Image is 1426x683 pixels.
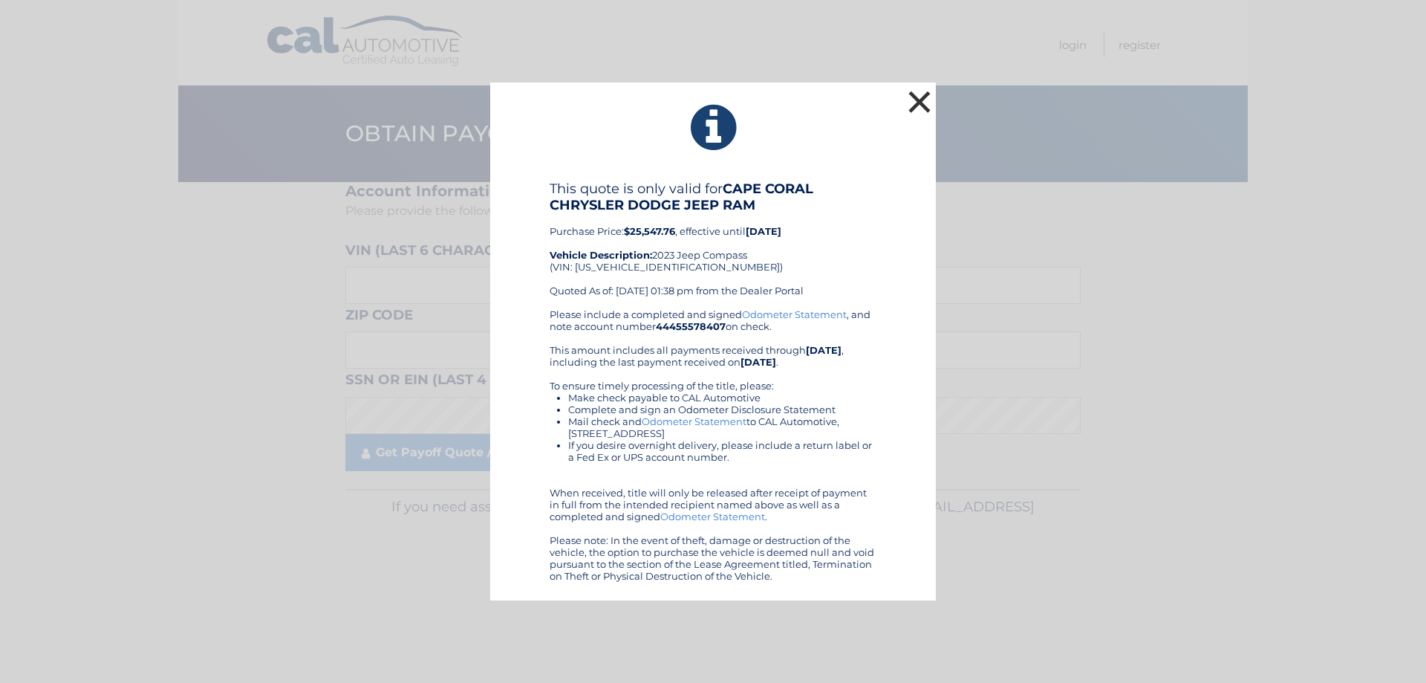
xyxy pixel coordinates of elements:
a: Odometer Statement [660,511,765,522]
li: If you desire overnight delivery, please include a return label or a Fed Ex or UPS account number. [568,439,876,463]
li: Mail check and to CAL Automotive, [STREET_ADDRESS] [568,415,876,439]
div: Please include a completed and signed , and note account number on check. This amount includes al... [550,308,876,582]
b: [DATE] [740,356,776,368]
a: Odometer Statement [642,415,746,427]
strong: Vehicle Description: [550,249,652,261]
b: CAPE CORAL CHRYSLER DODGE JEEP RAM [550,181,813,213]
a: Odometer Statement [742,308,847,320]
li: Make check payable to CAL Automotive [568,392,876,404]
b: [DATE] [746,225,781,237]
h4: This quote is only valid for [550,181,876,213]
li: Complete and sign an Odometer Disclosure Statement [568,404,876,415]
b: [DATE] [806,344,841,356]
b: 44455578407 [656,320,726,332]
div: Purchase Price: , effective until 2023 Jeep Compass (VIN: [US_VEHICLE_IDENTIFICATION_NUMBER]) Quo... [550,181,876,308]
b: $25,547.76 [624,225,675,237]
button: × [905,87,934,117]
